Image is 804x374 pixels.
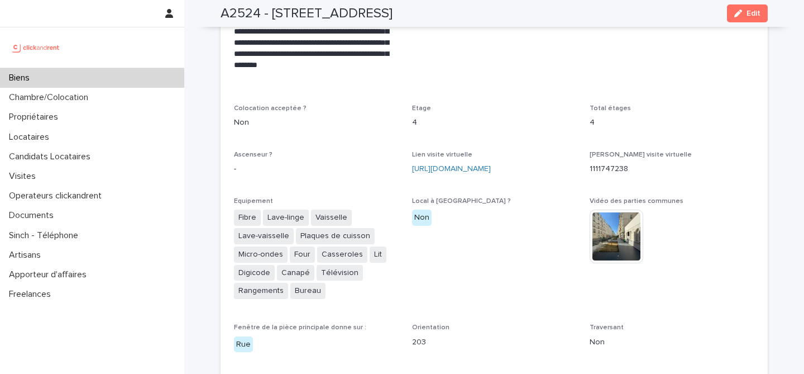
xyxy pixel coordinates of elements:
p: Operateurs clickandrent [4,191,111,201]
span: Casseroles [317,247,367,263]
div: Non [412,210,432,226]
p: 1111747238 [590,163,754,175]
p: Documents [4,210,63,221]
p: Chambre/Colocation [4,92,97,103]
span: Rangements [234,283,288,299]
span: Four [290,247,315,263]
span: Vaisselle [311,210,352,226]
span: Colocation acceptée ? [234,105,307,112]
span: [PERSON_NAME] visite virtuelle [590,152,692,158]
span: Plaques de cuisson [296,228,375,244]
span: Canapé [277,265,314,281]
p: Apporteur d'affaires [4,269,95,280]
span: Lave-vaisselle [234,228,294,244]
span: Equipement [234,198,273,205]
span: Micro-ondes [234,247,288,263]
p: Artisans [4,250,50,261]
p: 4 [590,117,754,129]
span: Total étages [590,105,631,112]
p: Freelances [4,289,60,300]
span: Fenêtre de la pièce principale donne sur : [234,324,366,331]
span: Bureau [290,283,326,299]
span: Edit [746,10,760,17]
button: Edit [727,4,768,22]
p: Locataires [4,132,58,143]
span: Local à [GEOGRAPHIC_DATA] ? [412,198,511,205]
span: Lien visite virtuelle [412,152,472,158]
p: Visites [4,171,45,182]
p: - [234,163,399,175]
p: Biens [4,73,39,83]
p: Propriétaires [4,112,67,122]
span: Orientation [412,324,449,331]
span: Traversant [590,324,624,331]
p: Non [590,337,754,348]
span: Etage [412,105,431,112]
h2: A2524 - [STREET_ADDRESS] [221,6,393,22]
span: Lit [370,247,386,263]
p: Candidats Locataires [4,152,99,162]
p: Sinch - Téléphone [4,230,87,241]
a: [URL][DOMAIN_NAME] [412,165,491,173]
span: Télévision [317,265,363,281]
span: Ascenseur ? [234,152,272,158]
div: Rue [234,337,253,353]
img: UCB0brd3T0yccxBKYDjQ [9,36,63,59]
span: Vidéo des parties communes [590,198,683,205]
p: 4 [412,117,577,129]
p: 203 [412,337,577,348]
p: Non [234,117,399,129]
span: Lave-linge [263,210,309,226]
span: Digicode [234,265,275,281]
span: Fibre [234,210,261,226]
